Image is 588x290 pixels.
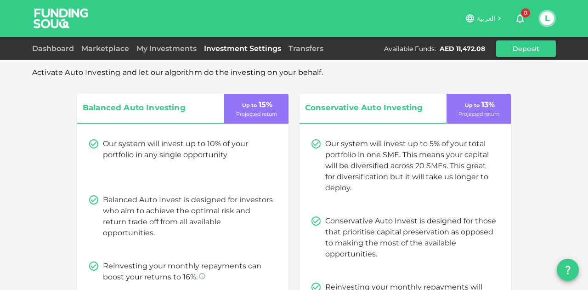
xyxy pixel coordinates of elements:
[83,101,207,115] span: Balanced Auto Investing
[78,44,133,53] a: Marketplace
[133,44,200,53] a: My Investments
[200,44,285,53] a: Investment Settings
[242,102,257,108] span: Up to
[511,9,529,28] button: 0
[540,11,554,25] button: L
[285,44,327,53] a: Transfers
[103,138,274,160] p: Our system will invest up to 10% of your portfolio in any single opportunity
[103,194,274,239] p: Balanced Auto Invest is designed for investors who aim to achieve the optimal risk and return tra...
[32,68,323,77] span: Activate Auto Investing and let our algorithm do the investing on your behalf.
[465,102,480,108] span: Up to
[458,110,499,118] p: Projected return
[325,138,496,193] p: Our system will invest up to 5% of your total portfolio in one SME. This means your capital will ...
[240,99,272,110] p: 15 %
[384,44,436,53] div: Available Funds :
[463,99,495,110] p: 13 %
[496,40,556,57] button: Deposit
[103,261,274,283] p: Reinvesting your monthly repayments can boost your returns to 16%.
[305,101,429,115] span: Conservative Auto Investing
[236,110,277,118] p: Projected return
[325,216,496,260] p: Conservative Auto Invest is designed for those that prioritise capital preservation as opposed to...
[521,8,530,17] span: 0
[477,14,495,23] span: العربية
[32,44,78,53] a: Dashboard
[440,44,485,53] div: AED 11,472.08
[557,259,579,281] button: question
